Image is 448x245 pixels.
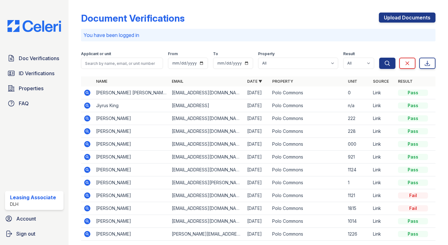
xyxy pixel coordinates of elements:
td: Link [370,228,395,241]
a: Doc Verifications [5,52,64,65]
td: Jiyrus King [94,99,169,112]
td: [EMAIL_ADDRESS] [169,99,245,112]
td: n/a [345,99,370,112]
td: 0 [345,86,370,99]
a: Result [398,79,413,84]
div: Fail [398,192,428,199]
td: [PERSON_NAME] [94,151,169,164]
td: Link [370,151,395,164]
button: Sign out [3,227,66,240]
td: Link [370,125,395,138]
td: Polo Commons [270,228,345,241]
td: 1 [345,176,370,189]
td: Link [370,138,395,151]
td: Polo Commons [270,99,345,112]
a: Properties [5,82,64,95]
p: You have been logged in [84,31,433,39]
a: Unit [348,79,357,84]
span: Properties [19,85,43,92]
td: 1815 [345,202,370,215]
td: [PERSON_NAME] [94,215,169,228]
td: [DATE] [245,151,270,164]
td: [PERSON_NAME] [94,125,169,138]
td: [EMAIL_ADDRESS][DOMAIN_NAME] [169,202,245,215]
td: [DATE] [245,215,270,228]
td: 1124 [345,164,370,176]
td: [DATE] [245,125,270,138]
div: Pass [398,231,428,237]
span: Sign out [16,230,35,237]
td: [PERSON_NAME] [94,228,169,241]
div: Leasing Associate [10,194,56,201]
td: [EMAIL_ADDRESS][DOMAIN_NAME] [169,215,245,228]
a: ID Verifications [5,67,64,80]
td: Link [370,112,395,125]
div: DLH [10,201,56,207]
span: Doc Verifications [19,55,59,62]
td: [DATE] [245,189,270,202]
td: [EMAIL_ADDRESS][DOMAIN_NAME] [169,86,245,99]
td: Polo Commons [270,164,345,176]
td: [EMAIL_ADDRESS][DOMAIN_NAME] [169,112,245,125]
label: To [213,51,218,56]
div: Pass [398,141,428,147]
a: Date ▼ [247,79,262,84]
td: Polo Commons [270,125,345,138]
td: [PERSON_NAME] [94,189,169,202]
td: Polo Commons [270,215,345,228]
label: From [168,51,178,56]
td: [EMAIL_ADDRESS][DOMAIN_NAME] [169,164,245,176]
td: 1014 [345,215,370,228]
td: Link [370,86,395,99]
td: [DATE] [245,112,270,125]
td: Link [370,99,395,112]
td: [DATE] [245,164,270,176]
td: [DATE] [245,202,270,215]
td: Polo Commons [270,189,345,202]
a: Property [272,79,293,84]
td: [PERSON_NAME] [94,138,169,151]
td: Polo Commons [270,112,345,125]
td: [PERSON_NAME] [94,176,169,189]
label: Applicant or unit [81,51,111,56]
td: Link [370,164,395,176]
td: [DATE] [245,99,270,112]
td: [PERSON_NAME] [PERSON_NAME] [94,86,169,99]
td: 228 [345,125,370,138]
a: Upload Documents [379,13,435,23]
td: Polo Commons [270,151,345,164]
td: Polo Commons [270,202,345,215]
td: [EMAIL_ADDRESS][DOMAIN_NAME] [169,151,245,164]
label: Result [343,51,355,56]
td: [EMAIL_ADDRESS][DOMAIN_NAME] [169,138,245,151]
td: [DATE] [245,86,270,99]
img: CE_Logo_Blue-a8612792a0a2168367f1c8372b55b34899dd931a85d93a1a3d3e32e68fde9ad4.png [3,20,66,32]
td: 000 [345,138,370,151]
div: Pass [398,128,428,134]
td: [PERSON_NAME][EMAIL_ADDRESS][PERSON_NAME][DOMAIN_NAME] [169,228,245,241]
div: Document Verifications [81,13,185,24]
td: Polo Commons [270,86,345,99]
div: Pass [398,167,428,173]
span: ID Verifications [19,70,54,77]
a: FAQ [5,97,64,110]
td: 921 [345,151,370,164]
td: 1226 [345,228,370,241]
td: [DATE] [245,228,270,241]
td: [PERSON_NAME] [94,164,169,176]
td: [PERSON_NAME] [94,202,169,215]
a: Name [96,79,107,84]
td: [DATE] [245,138,270,151]
td: [PERSON_NAME] [94,112,169,125]
div: Pass [398,180,428,186]
a: Source [373,79,389,84]
div: Pass [398,115,428,122]
td: Polo Commons [270,138,345,151]
td: [EMAIL_ADDRESS][DOMAIN_NAME] [169,189,245,202]
td: [EMAIL_ADDRESS][PERSON_NAME][DOMAIN_NAME] [169,176,245,189]
a: Account [3,212,66,225]
td: 222 [345,112,370,125]
td: [DATE] [245,176,270,189]
td: 1121 [345,189,370,202]
div: Pass [398,90,428,96]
